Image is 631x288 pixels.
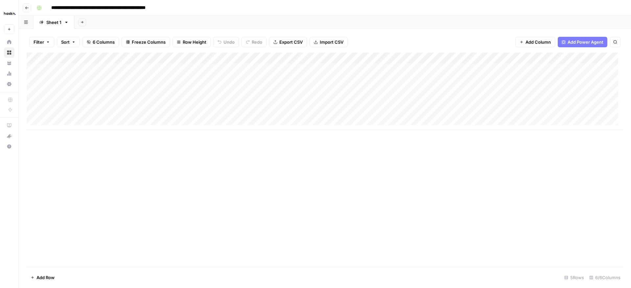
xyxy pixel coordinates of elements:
[310,37,348,47] button: Import CSV
[4,131,14,141] button: What's new?
[4,47,14,58] a: Browse
[279,39,303,45] span: Export CSV
[82,37,119,47] button: 6 Columns
[34,39,44,45] span: Filter
[269,37,307,47] button: Export CSV
[320,39,343,45] span: Import CSV
[558,37,607,47] button: Add Power Agent
[4,79,14,89] a: Settings
[242,37,267,47] button: Redo
[562,272,587,283] div: 5 Rows
[223,39,235,45] span: Undo
[4,58,14,68] a: Your Data
[4,37,14,47] a: Home
[4,68,14,79] a: Usage
[93,39,115,45] span: 6 Columns
[4,120,14,131] a: AirOps Academy
[4,5,14,22] button: Workspace: Haskn
[29,37,54,47] button: Filter
[36,274,55,281] span: Add Row
[568,39,603,45] span: Add Power Agent
[132,39,166,45] span: Freeze Columns
[4,8,16,19] img: Haskn Logo
[27,272,58,283] button: Add Row
[213,37,239,47] button: Undo
[183,39,206,45] span: Row Height
[122,37,170,47] button: Freeze Columns
[587,272,623,283] div: 6/6 Columns
[526,39,551,45] span: Add Column
[61,39,70,45] span: Sort
[57,37,80,47] button: Sort
[515,37,555,47] button: Add Column
[173,37,211,47] button: Row Height
[252,39,262,45] span: Redo
[34,16,74,29] a: Sheet 1
[46,19,61,26] div: Sheet 1
[4,141,14,152] button: Help + Support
